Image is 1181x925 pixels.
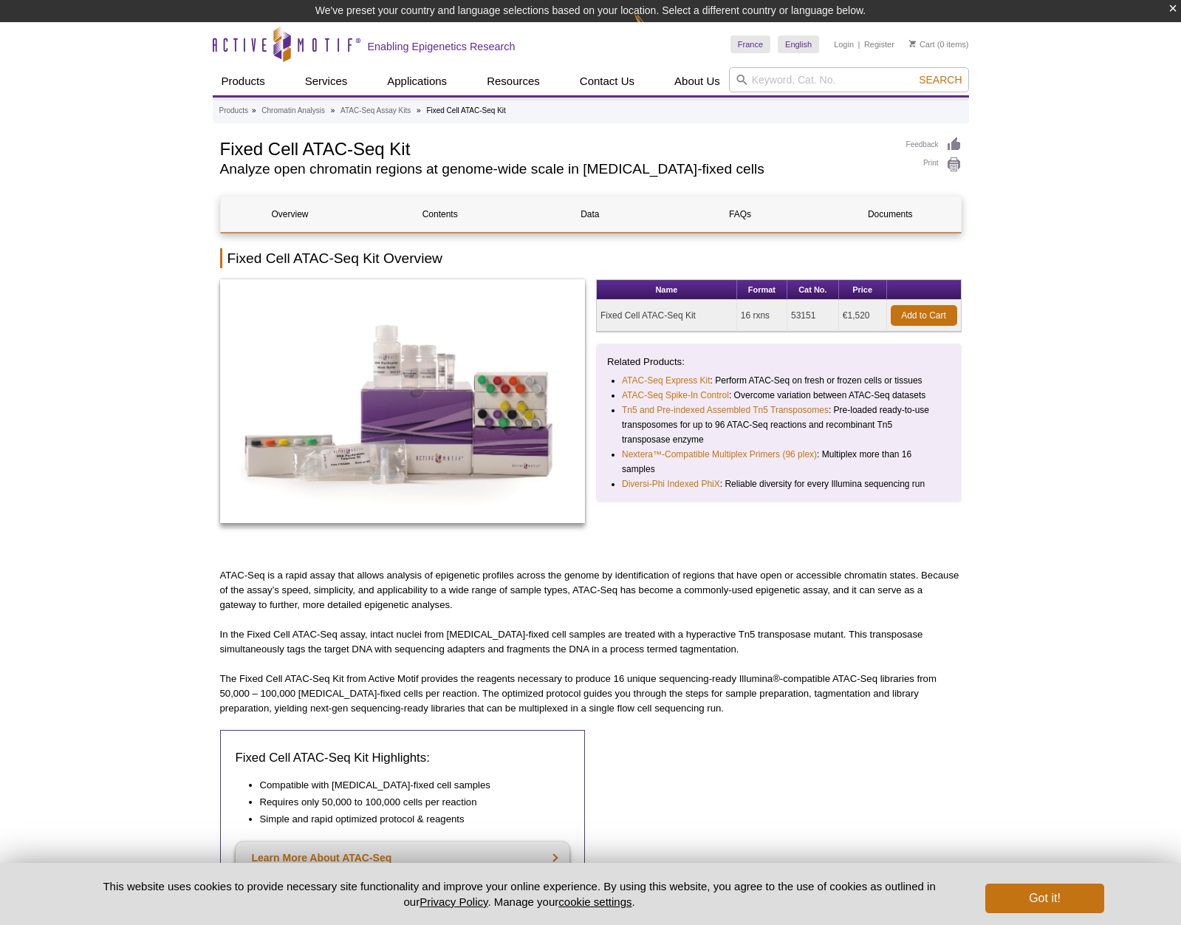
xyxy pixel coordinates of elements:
th: Price [839,280,887,300]
th: Format [737,280,787,300]
a: ATAC-Seq Express Kit [622,373,711,388]
a: ATAC-Seq Assay Kits [340,104,411,117]
a: Add to Cart [891,305,957,326]
li: : Perform ATAC-Seq on fresh or frozen cells or tissues [622,373,937,388]
li: » [417,106,421,115]
a: Login [834,39,854,50]
a: France [730,35,770,53]
p: The Fixed Cell ATAC-Seq Kit from Active Motif provides the reagents necessary to produce 16 uniqu... [220,672,962,716]
a: Print [906,157,962,173]
a: Privacy Policy [420,895,487,908]
li: Compatible with [MEDICAL_DATA]-fixed cell samples [260,778,555,793]
a: Resources [478,67,549,95]
a: Learn More About ATAC-Seq [236,842,570,874]
td: Fixed Cell ATAC-Seq Kit [597,300,737,332]
p: ATAC-Seq is a rapid assay that allows analysis of epigenetic profiles across the genome by identi... [220,568,962,612]
h2: Fixed Cell ATAC-Seq Kit Overview [220,248,962,268]
img: Change Here [634,11,673,46]
li: Requires only 50,000 to 100,000 cells per reaction [260,795,555,810]
a: Tn5 and Pre-indexed Assembled Tn5 Transposomes [622,403,829,417]
a: FAQs [671,197,809,232]
a: Documents [821,197,959,232]
li: | [858,35,860,53]
img: CUT&Tag-IT Assay Kit - Tissue [220,279,586,523]
a: Register [864,39,894,50]
input: Keyword, Cat. No. [729,67,969,92]
th: Name [597,280,737,300]
a: ATAC-Seq Spike-In Control [622,388,729,403]
button: Search [914,73,966,86]
li: : Pre-loaded ready-to-use transposomes for up to 96 ATAC-Seq reactions and recombinant Tn5 transp... [622,403,937,447]
li: Fixed Cell ATAC-Seq Kit [426,106,505,115]
a: Contents [371,197,510,232]
li: » [331,106,335,115]
a: Products [213,67,274,95]
h3: Fixed Cell ATAC-Seq Kit Highlights: [236,749,570,767]
td: €1,520 [839,300,887,332]
button: cookie settings [558,895,631,908]
a: Contact Us [571,67,643,95]
a: Chromatin Analysis [261,104,325,117]
li: » [252,106,256,115]
img: Your Cart [909,40,916,47]
a: Applications [378,67,456,95]
td: 53151 [787,300,839,332]
li: Simple and rapid optimized protocol & reagents [260,812,555,827]
h1: Fixed Cell ATAC-Seq Kit [220,137,891,159]
a: Nextera™-Compatible Multiplex Primers (96 plex) [622,447,817,462]
a: Cart [909,39,935,50]
p: This website uses cookies to provide necessary site functionality and improve your online experie... [78,878,962,909]
li: (0 items) [909,35,969,53]
p: In the Fixed Cell ATAC-Seq assay, intact nuclei from [MEDICAL_DATA]-fixed cell samples are treate... [220,627,962,657]
p: Related Products: [607,355,951,369]
a: Products [219,104,248,117]
span: Search [919,74,962,86]
li: : Reliable diversity for every Illumina sequencing run [622,477,937,491]
h2: Analyze open chromatin regions at genome-wide scale in [MEDICAL_DATA]-fixed cells [220,163,891,176]
li: : Multiplex more than 16 samples [622,447,937,477]
a: Data [521,197,660,232]
button: Got it! [985,884,1103,913]
th: Cat No. [787,280,839,300]
h2: Enabling Epigenetics Research [368,40,516,53]
a: English [778,35,819,53]
a: Feedback [906,137,962,153]
td: 16 rxns [737,300,787,332]
a: Overview [221,197,360,232]
a: Services [296,67,357,95]
a: About Us [665,67,729,95]
a: Diversi-Phi Indexed PhiX [622,477,720,491]
li: : Overcome variation between ATAC-Seq datasets [622,388,937,403]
